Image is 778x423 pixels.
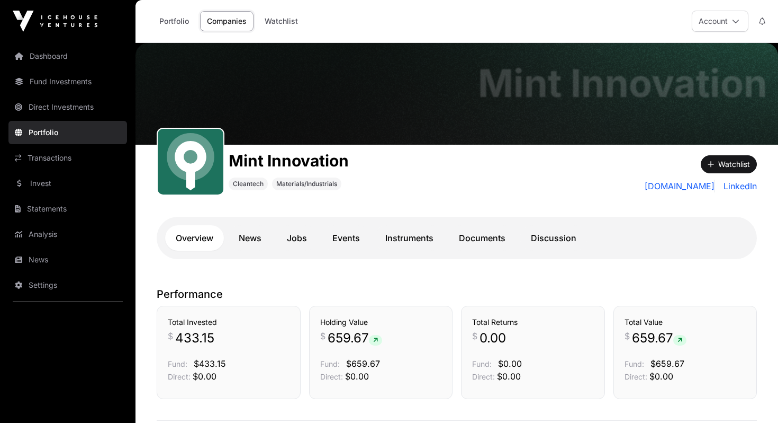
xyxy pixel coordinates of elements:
[135,43,778,145] img: Mint Innovation
[478,64,767,102] h1: Mint Innovation
[345,371,369,382] span: $0.00
[228,225,272,251] a: News
[448,225,516,251] a: Documents
[229,151,349,170] h1: Mint Innovation
[168,317,290,328] h3: Total Invested
[233,180,264,188] span: Cleantech
[328,330,382,347] span: 659.67
[497,371,521,382] span: $0.00
[320,317,442,328] h3: Holding Value
[8,274,127,297] a: Settings
[346,358,380,369] span: $659.67
[719,180,757,192] a: LinkedIn
[701,155,757,173] button: Watchlist
[276,225,318,251] a: Jobs
[8,197,127,221] a: Statements
[320,359,340,368] span: Fund:
[322,225,370,251] a: Events
[480,330,506,347] span: 0.00
[8,45,127,68] a: Dashboard
[165,225,224,251] a: Overview
[276,180,337,188] span: Materials/Industrials
[498,358,522,369] span: $0.00
[649,371,673,382] span: $0.00
[162,133,219,190] img: Mint.svg
[13,11,97,32] img: Icehouse Ventures Logo
[725,372,778,423] iframe: Chat Widget
[472,317,594,328] h3: Total Returns
[8,172,127,195] a: Invest
[258,11,305,31] a: Watchlist
[8,95,127,119] a: Direct Investments
[168,359,187,368] span: Fund:
[8,223,127,246] a: Analysis
[193,371,216,382] span: $0.00
[625,330,630,342] span: $
[520,225,587,251] a: Discussion
[165,225,748,251] nav: Tabs
[200,11,254,31] a: Companies
[632,330,686,347] span: 659.67
[645,180,715,192] a: [DOMAIN_NAME]
[472,330,477,342] span: $
[8,248,127,271] a: News
[168,372,191,381] span: Direct:
[625,317,746,328] h3: Total Value
[320,330,325,342] span: $
[194,358,226,369] span: $433.15
[168,330,173,342] span: $
[650,358,684,369] span: $659.67
[8,146,127,170] a: Transactions
[157,287,757,302] p: Performance
[8,70,127,93] a: Fund Investments
[375,225,444,251] a: Instruments
[152,11,196,31] a: Portfolio
[8,121,127,144] a: Portfolio
[472,372,495,381] span: Direct:
[692,11,748,32] button: Account
[625,359,644,368] span: Fund:
[625,372,647,381] span: Direct:
[320,372,343,381] span: Direct:
[472,359,492,368] span: Fund:
[175,330,214,347] span: 433.15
